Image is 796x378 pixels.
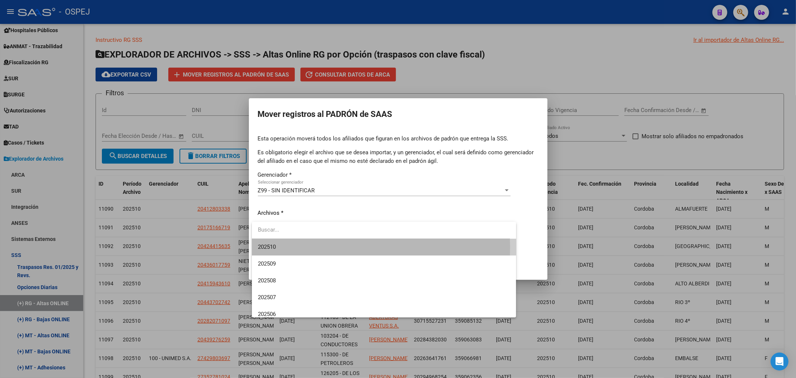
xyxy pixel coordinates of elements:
div: Open Intercom Messenger [771,353,789,371]
input: dropdown search [252,221,510,238]
span: 202510 [258,244,276,250]
span: 202508 [258,277,276,284]
span: 202509 [258,260,276,267]
span: 202506 [258,311,276,317]
span: 202507 [258,294,276,301]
